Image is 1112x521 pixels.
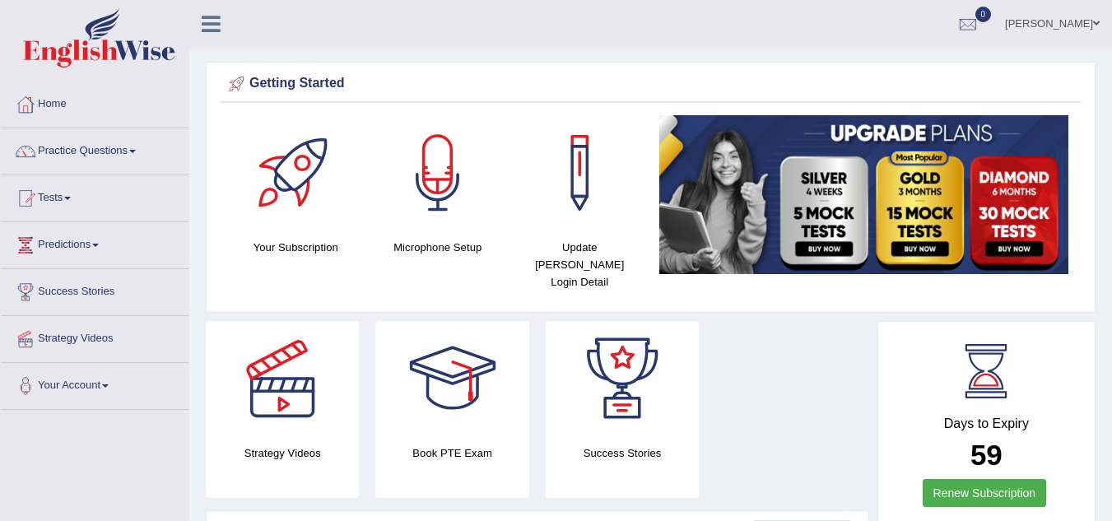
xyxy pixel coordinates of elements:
h4: Strategy Videos [206,444,359,462]
a: Strategy Videos [1,316,188,357]
h4: Days to Expiry [896,416,1077,431]
a: Predictions [1,222,188,263]
h4: Success Stories [546,444,699,462]
h4: Book PTE Exam [375,444,528,462]
h4: Update [PERSON_NAME] Login Detail [517,239,643,291]
a: Home [1,81,188,123]
b: 59 [970,439,1003,471]
a: Practice Questions [1,128,188,170]
div: Getting Started [225,72,1077,96]
span: 0 [975,7,992,22]
img: small5.jpg [659,115,1069,274]
a: Tests [1,175,188,216]
a: Success Stories [1,269,188,310]
a: Renew Subscription [923,479,1047,507]
h4: Microphone Setup [375,239,501,256]
a: Your Account [1,363,188,404]
h4: Your Subscription [233,239,359,256]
